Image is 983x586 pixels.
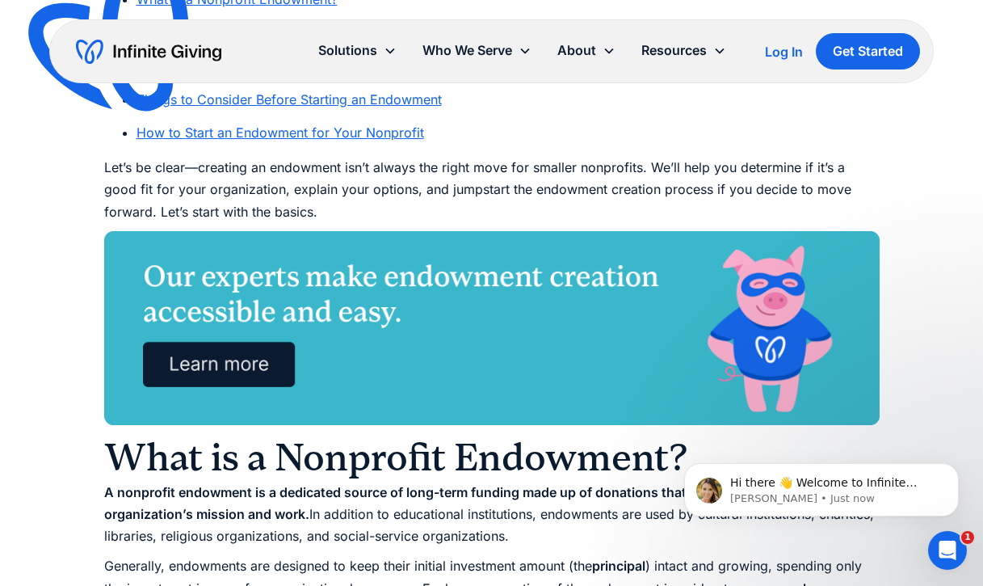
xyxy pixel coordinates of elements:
[104,433,880,482] h2: What is a Nonprofit Endowment?
[928,531,967,570] iframe: Intercom live chat
[318,40,377,61] div: Solutions
[104,482,880,548] p: In addition to educational institutions, endowments are used by cultural institutions, charities,...
[104,157,880,223] p: Let’s be clear—creating an endowment isn’t always the right move for smaller nonprofits. We’ll he...
[641,40,707,61] div: Resources
[660,429,983,542] iframe: Intercom notifications message
[104,231,880,425] img: Our experts make endowment creation accessible and easy. Click to learn more.
[628,33,739,68] div: Resources
[137,124,424,141] a: How to Start an Endowment for Your Nonprofit
[544,33,628,68] div: About
[422,40,512,61] div: Who We Serve
[305,33,410,68] div: Solutions
[104,484,835,522] strong: A nonprofit endowment is a dedicated source of long-term funding made up of donations that suppor...
[557,40,596,61] div: About
[137,91,442,108] a: Things to Consider Before Starting an Endowment
[961,531,974,544] span: 1
[816,33,920,70] a: Get Started
[765,45,803,58] div: Log In
[592,558,645,574] strong: principal
[76,39,221,65] a: home
[410,33,544,68] div: Who We Serve
[765,42,803,61] a: Log In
